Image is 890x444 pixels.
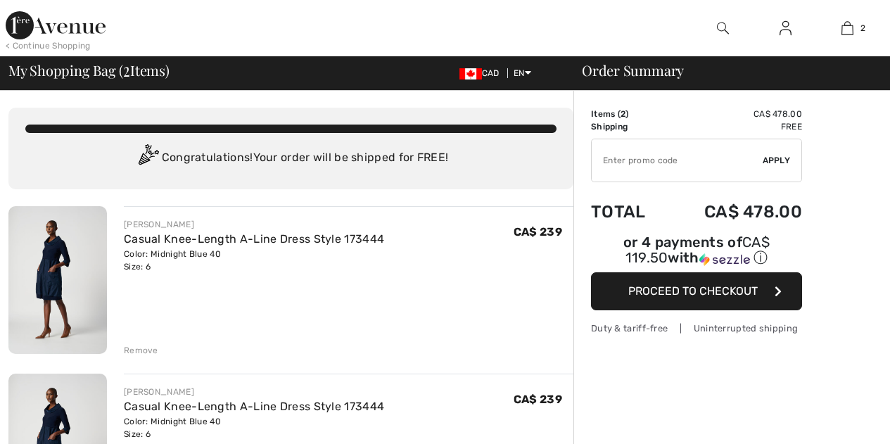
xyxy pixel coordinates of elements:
div: < Continue Shopping [6,39,91,52]
span: Proceed to Checkout [628,284,758,298]
img: Sezzle [699,253,750,266]
span: 2 [860,22,865,34]
span: CA$ 239 [514,393,562,406]
td: Free [666,120,802,133]
div: Order Summary [565,63,882,77]
div: Duty & tariff-free | Uninterrupted shipping [591,322,802,335]
span: EN [514,68,531,78]
div: or 4 payments ofCA$ 119.50withSezzle Click to learn more about Sezzle [591,236,802,272]
a: 2 [817,20,878,37]
div: Color: Midnight Blue 40 Size: 6 [124,248,384,273]
img: 1ère Avenue [6,11,106,39]
img: My Info [780,20,792,37]
img: Congratulation2.svg [134,144,162,172]
div: [PERSON_NAME] [124,218,384,231]
div: Color: Midnight Blue 40 Size: 6 [124,415,384,440]
div: or 4 payments of with [591,236,802,267]
div: [PERSON_NAME] [124,386,384,398]
img: Canadian Dollar [459,68,482,80]
span: CA$ 119.50 [625,234,770,266]
a: Casual Knee-Length A-Line Dress Style 173444 [124,232,384,246]
td: Shipping [591,120,666,133]
span: 2 [123,60,130,78]
span: 2 [621,109,625,119]
span: My Shopping Bag ( Items) [8,63,170,77]
a: Sign In [768,20,803,37]
span: CA$ 239 [514,225,562,239]
td: CA$ 478.00 [666,108,802,120]
img: My Bag [841,20,853,37]
td: Items ( ) [591,108,666,120]
a: Casual Knee-Length A-Line Dress Style 173444 [124,400,384,413]
td: CA$ 478.00 [666,188,802,236]
img: search the website [717,20,729,37]
span: CAD [459,68,505,78]
input: Promo code [592,139,763,182]
td: Total [591,188,666,236]
div: Remove [124,344,158,357]
span: Apply [763,154,791,167]
button: Proceed to Checkout [591,272,802,310]
div: Congratulations! Your order will be shipped for FREE! [25,144,557,172]
img: Casual Knee-Length A-Line Dress Style 173444 [8,206,107,354]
